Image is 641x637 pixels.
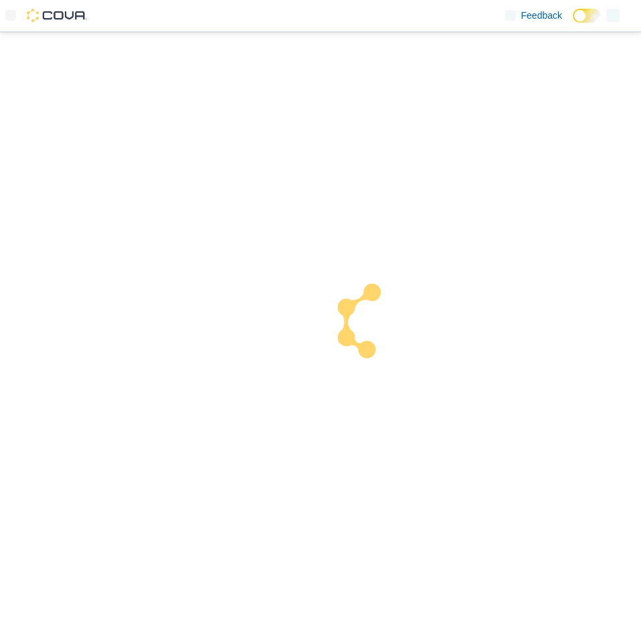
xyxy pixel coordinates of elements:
[320,274,421,374] img: cova-loader
[27,9,87,22] img: Cova
[521,9,562,22] span: Feedback
[500,2,567,29] a: Feedback
[573,9,601,23] input: Dark Mode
